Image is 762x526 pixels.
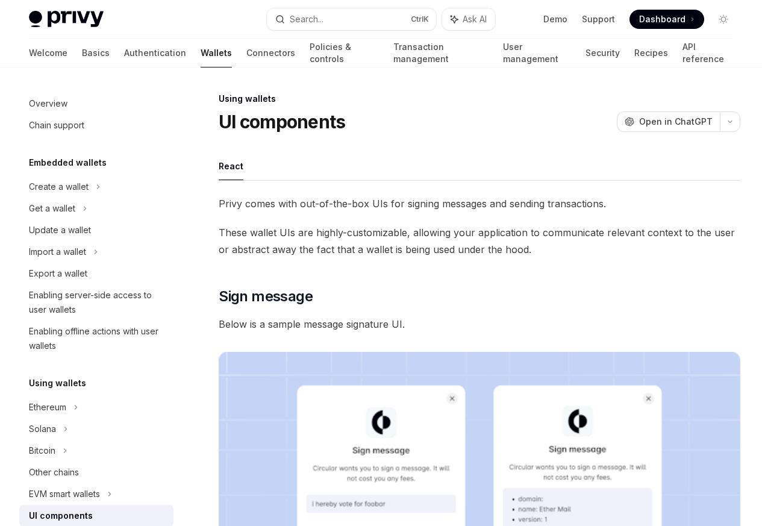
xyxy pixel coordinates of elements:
a: Basics [82,39,110,67]
div: Enabling offline actions with user wallets [29,324,166,353]
div: Overview [29,96,67,111]
div: Enabling server-side access to user wallets [29,288,166,317]
div: EVM smart wallets [29,487,100,501]
a: Support [582,13,615,25]
a: Dashboard [629,10,704,29]
a: API reference [682,39,733,67]
div: UI components [29,509,93,523]
div: Chain support [29,118,84,133]
span: Dashboard [639,13,685,25]
a: Chain support [19,114,173,136]
a: Overview [19,93,173,114]
a: Enabling offline actions with user wallets [19,321,173,357]
a: Transaction management [393,39,489,67]
span: These wallet UIs are highly-customizable, allowing your application to communicate relevant conte... [219,224,740,258]
span: Ctrl K [411,14,429,24]
div: Import a wallet [29,245,86,259]
span: Ask AI [463,13,487,25]
button: Ask AI [442,8,495,30]
div: Search... [290,12,323,27]
a: Demo [543,13,567,25]
a: Policies & controls [310,39,379,67]
div: Using wallets [219,93,740,105]
div: Ethereum [29,400,66,415]
span: Sign message [219,287,313,306]
h1: UI components [219,111,345,133]
a: Security [586,39,620,67]
a: Other chains [19,462,173,483]
div: Solana [29,422,56,436]
a: Authentication [124,39,186,67]
button: Search...CtrlK [267,8,436,30]
a: Welcome [29,39,67,67]
img: light logo [29,11,104,28]
div: Export a wallet [29,266,87,281]
h5: Embedded wallets [29,155,107,170]
div: Update a wallet [29,223,91,237]
span: Open in ChatGPT [639,116,713,128]
a: Enabling server-side access to user wallets [19,284,173,321]
a: Wallets [201,39,232,67]
span: Privy comes with out-of-the-box UIs for signing messages and sending transactions. [219,195,740,212]
div: Other chains [29,465,79,480]
a: User management [503,39,571,67]
a: Recipes [634,39,668,67]
button: Open in ChatGPT [617,111,720,132]
a: Update a wallet [19,219,173,241]
div: Create a wallet [29,180,89,194]
div: Bitcoin [29,443,55,458]
div: Get a wallet [29,201,75,216]
button: Toggle dark mode [714,10,733,29]
button: React [219,152,243,180]
a: Export a wallet [19,263,173,284]
h5: Using wallets [29,376,86,390]
span: Below is a sample message signature UI. [219,316,740,333]
a: Connectors [246,39,295,67]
